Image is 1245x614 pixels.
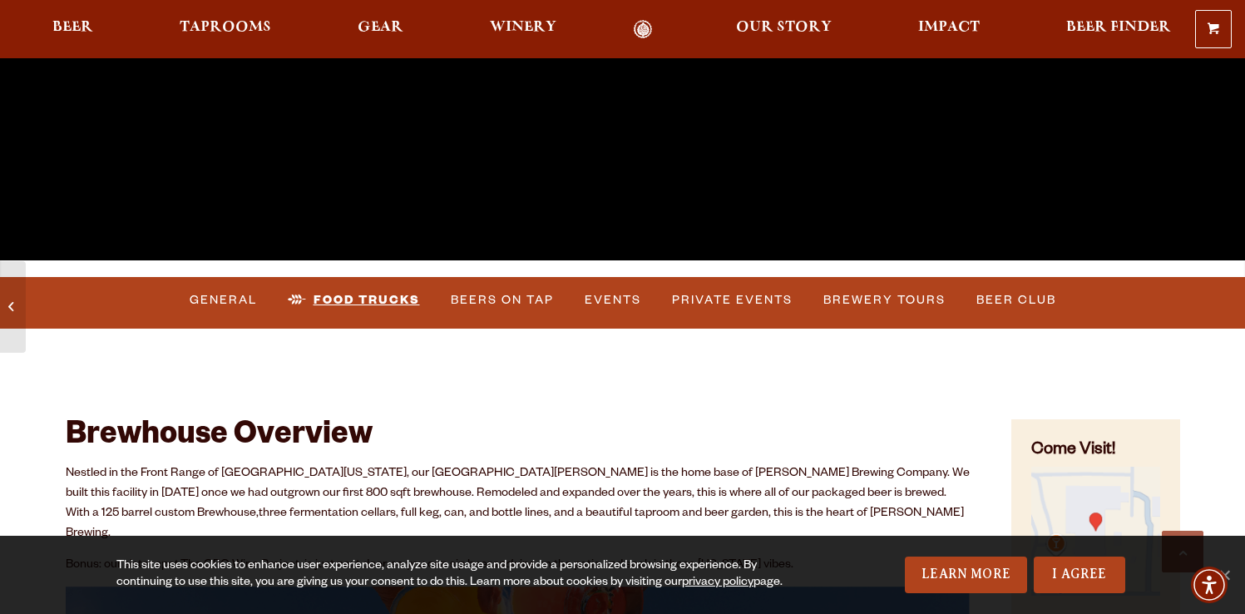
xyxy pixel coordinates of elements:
[611,20,674,39] a: Odell Home
[66,419,971,456] h2: Brewhouse Overview
[444,281,561,319] a: Beers on Tap
[682,577,753,590] a: privacy policy
[358,21,403,34] span: Gear
[66,508,964,541] span: three fermentation cellars, full keg, can, and bottle lines, and a beautiful taproom and beer gar...
[116,558,813,592] div: This site uses cookies to enhance user experience, analyze site usage and provide a personalized ...
[907,20,991,39] a: Impact
[725,20,842,39] a: Our Story
[1031,467,1159,595] img: Small thumbnail of location on map
[479,20,567,39] a: Winery
[169,20,282,39] a: Taprooms
[736,21,832,34] span: Our Story
[1066,21,1171,34] span: Beer Finder
[66,464,971,544] p: Nestled in the Front Range of [GEOGRAPHIC_DATA][US_STATE], our [GEOGRAPHIC_DATA][PERSON_NAME] is ...
[183,281,264,319] a: General
[281,281,427,319] a: Food Trucks
[347,20,414,39] a: Gear
[42,20,104,39] a: Beer
[1055,20,1182,39] a: Beer Finder
[817,281,952,319] a: Brewery Tours
[665,281,799,319] a: Private Events
[1034,557,1125,593] a: I Agree
[970,281,1063,319] a: Beer Club
[905,557,1027,593] a: Learn More
[52,21,93,34] span: Beer
[180,21,271,34] span: Taprooms
[490,21,556,34] span: Winery
[1162,531,1203,572] a: Scroll to top
[918,21,980,34] span: Impact
[1191,567,1228,603] div: Accessibility Menu
[578,281,648,319] a: Events
[1031,439,1159,463] h4: Come Visit!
